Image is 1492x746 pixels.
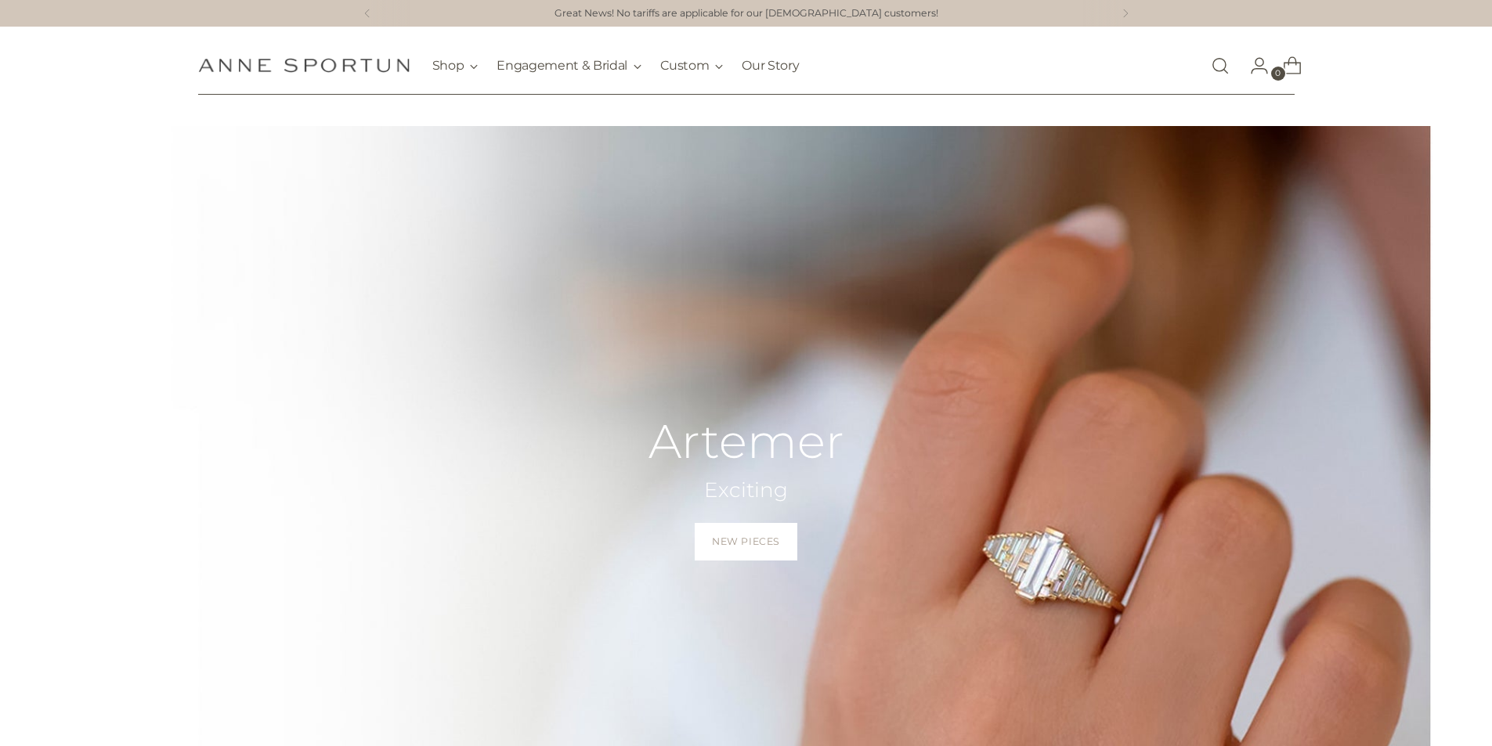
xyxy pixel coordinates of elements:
[432,49,479,83] button: Shop
[198,58,410,73] a: Anne Sportun Fine Jewellery
[1271,67,1285,81] span: 0
[1237,50,1269,81] a: Go to the account page
[712,535,780,549] span: New Pieces
[1270,50,1302,81] a: Open cart modal
[648,477,844,504] h2: Exciting
[742,49,799,83] a: Our Story
[497,49,641,83] button: Engagement & Bridal
[695,523,797,560] a: New Pieces
[555,6,938,21] a: Great News! No tariffs are applicable for our [DEMOGRAPHIC_DATA] customers!
[1205,50,1236,81] a: Open search modal
[660,49,723,83] button: Custom
[648,416,844,467] h2: Artemer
